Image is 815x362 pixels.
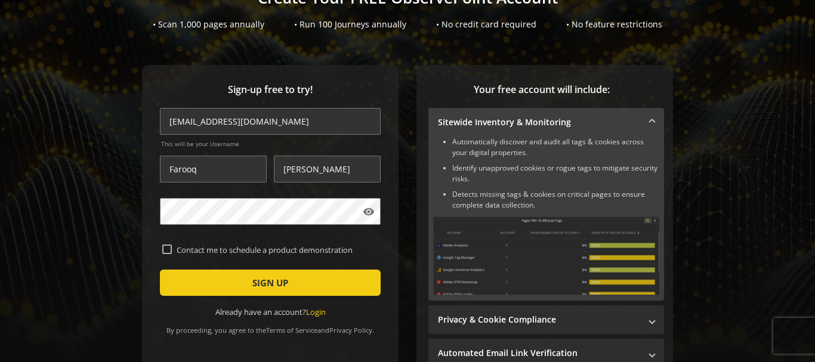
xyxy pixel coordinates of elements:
[172,245,378,255] label: Contact me to schedule a product demonstration
[452,163,659,184] li: Identify unapproved cookies or rogue tags to mitigate security risks.
[438,347,640,359] mat-panel-title: Automated Email Link Verification
[452,189,659,211] li: Detects missing tags & cookies on critical pages to ensure complete data collection.
[438,116,640,128] mat-panel-title: Sitewide Inventory & Monitoring
[160,307,381,318] div: Already have an account?
[153,18,264,30] div: • Scan 1,000 pages annually
[160,108,381,135] input: Email Address (name@work-email.com) *
[329,326,372,335] a: Privacy Policy
[428,83,655,97] span: Your free account will include:
[452,137,659,158] li: Automatically discover and audit all tags & cookies across your digital properties.
[566,18,662,30] div: • No feature restrictions
[433,216,659,295] img: Sitewide Inventory & Monitoring
[438,314,640,326] mat-panel-title: Privacy & Cookie Compliance
[160,156,267,182] input: First Name *
[160,270,381,296] button: SIGN UP
[160,318,381,335] div: By proceeding, you agree to the and .
[428,137,664,301] div: Sitewide Inventory & Monitoring
[294,18,406,30] div: • Run 100 Journeys annually
[306,307,326,317] a: Login
[436,18,536,30] div: • No credit card required
[252,272,288,293] span: SIGN UP
[363,206,375,218] mat-icon: visibility
[266,326,317,335] a: Terms of Service
[160,83,381,97] span: Sign-up free to try!
[274,156,381,182] input: Last Name *
[428,305,664,334] mat-expansion-panel-header: Privacy & Cookie Compliance
[161,140,381,148] span: This will be your Username
[428,108,664,137] mat-expansion-panel-header: Sitewide Inventory & Monitoring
